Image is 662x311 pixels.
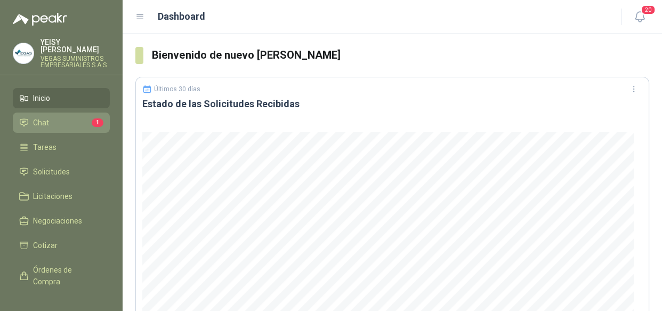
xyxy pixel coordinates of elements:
p: Últimos 30 días [154,85,200,93]
span: Cotizar [33,240,58,251]
h1: Dashboard [158,9,205,24]
a: Negociaciones [13,211,110,231]
a: Tareas [13,137,110,157]
img: Company Logo [13,43,34,63]
a: Cotizar [13,235,110,256]
a: Solicitudes [13,162,110,182]
a: Órdenes de Compra [13,260,110,292]
p: VEGAS SUMINISTROS EMPRESARIALES S A S [41,55,110,68]
span: 20 [641,5,656,15]
span: 1 [92,118,103,127]
a: Chat1 [13,113,110,133]
h3: Estado de las Solicitudes Recibidas [142,98,642,110]
span: Chat [33,117,49,129]
span: Inicio [33,92,50,104]
button: 20 [630,7,649,27]
span: Solicitudes [33,166,70,178]
img: Logo peakr [13,13,67,26]
span: Órdenes de Compra [33,264,100,288]
p: YEISY [PERSON_NAME] [41,38,110,53]
a: Inicio [13,88,110,108]
span: Tareas [33,141,56,153]
a: Licitaciones [13,186,110,206]
span: Licitaciones [33,190,72,202]
h3: Bienvenido de nuevo [PERSON_NAME] [152,47,649,63]
span: Negociaciones [33,215,82,227]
